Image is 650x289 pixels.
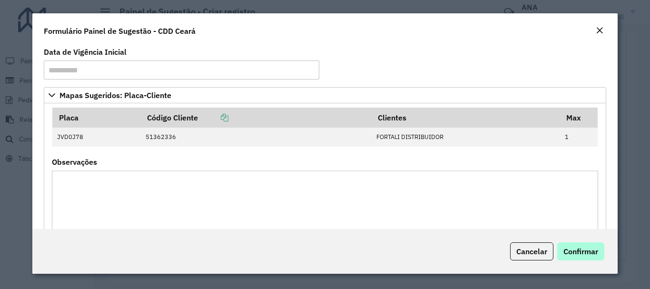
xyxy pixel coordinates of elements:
[560,108,598,128] th: Max
[44,103,606,263] div: Mapas Sugeridos: Placa-Cliente
[593,25,606,37] button: Close
[516,247,547,256] span: Cancelar
[371,108,560,128] th: Clientes
[52,156,97,168] label: Observações
[563,247,598,256] span: Confirmar
[44,46,127,58] label: Data de Vigência Inicial
[198,113,228,122] a: Copiar
[141,108,372,128] th: Código Cliente
[44,25,196,37] h4: Formulário Painel de Sugestão - CDD Ceará
[510,242,553,260] button: Cancelar
[59,91,171,99] span: Mapas Sugeridos: Placa-Cliente
[596,27,603,34] em: Fechar
[557,242,604,260] button: Confirmar
[371,128,560,147] td: FORTALI DISTRIBUIDOR
[560,128,598,147] td: 1
[52,128,141,147] td: JVD0J78
[44,87,606,103] a: Mapas Sugeridos: Placa-Cliente
[52,108,141,128] th: Placa
[141,128,372,147] td: 51362336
